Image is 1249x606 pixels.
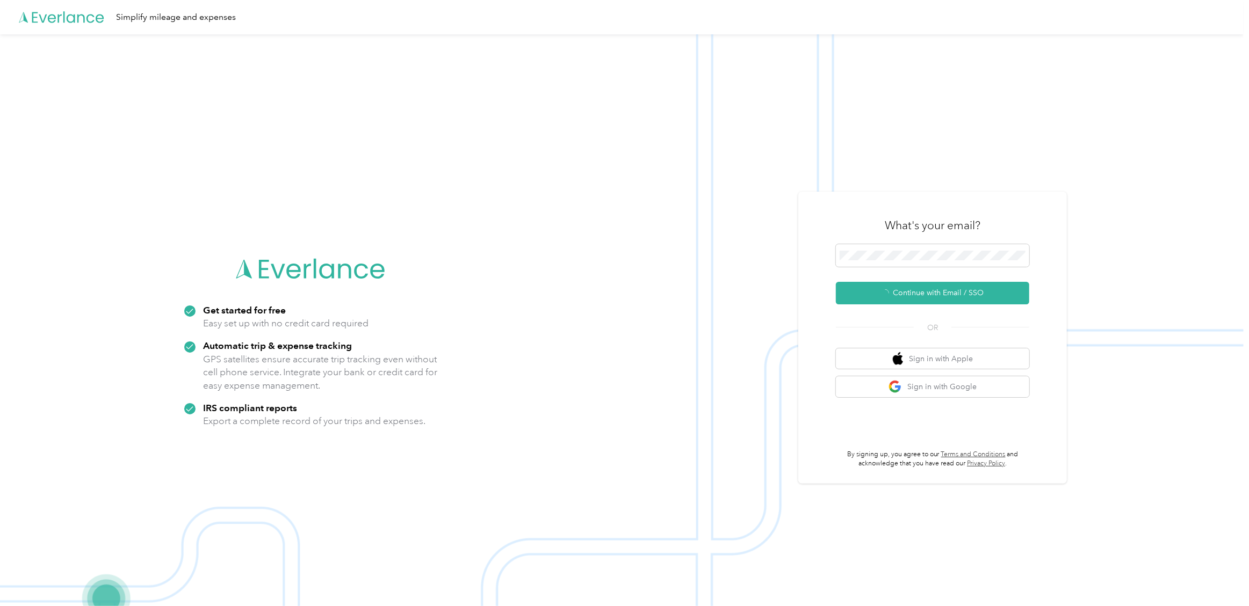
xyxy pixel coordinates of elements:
[914,322,951,333] span: OR
[836,348,1029,369] button: apple logoSign in with Apple
[203,353,438,392] p: GPS satellites ensure accurate trip tracking even without cell phone service. Integrate your bank...
[203,340,352,351] strong: Automatic trip & expense tracking
[889,380,902,393] img: google logo
[203,414,425,428] p: Export a complete record of your trips and expenses.
[967,459,1005,468] a: Privacy Policy
[941,450,1006,458] a: Terms and Conditions
[116,11,236,24] div: Simplify mileage and expenses
[203,304,286,316] strong: Get started for free
[836,376,1029,397] button: google logoSign in with Google
[836,282,1029,304] button: Continue with Email / SSO
[203,402,297,413] strong: IRS compliant reports
[203,317,369,330] p: Easy set up with no credit card required
[893,352,904,366] img: apple logo
[836,450,1029,469] p: By signing up, you agree to our and acknowledge that you have read our .
[885,218,980,233] h3: What's your email?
